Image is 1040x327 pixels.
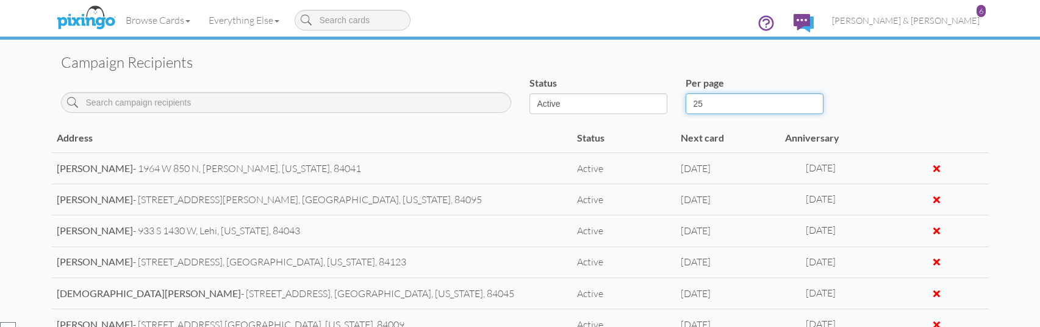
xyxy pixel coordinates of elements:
[977,5,986,17] div: 6
[529,76,557,90] label: Status
[203,162,361,174] span: [PERSON_NAME],
[57,256,133,267] strong: [PERSON_NAME]
[57,256,136,268] span: -
[823,5,989,36] a: [PERSON_NAME] & [PERSON_NAME] 6
[327,256,377,268] span: [US_STATE],
[681,193,711,206] span: [DATE]
[794,14,814,32] img: comments.svg
[57,193,136,206] span: -
[57,287,244,300] span: -
[302,193,482,206] span: [GEOGRAPHIC_DATA],
[138,193,300,206] span: [STREET_ADDRESS][PERSON_NAME],
[681,256,711,268] span: [DATE]
[57,193,133,205] strong: [PERSON_NAME]
[273,225,300,237] span: 84043
[57,225,136,237] span: -
[54,3,118,34] img: pixingo logo
[577,193,672,207] div: Active
[334,162,361,174] span: 84041
[780,124,884,153] td: Anniversary
[577,224,672,238] div: Active
[138,225,198,237] span: 933 S 1430 W,
[577,255,672,269] div: Active
[487,287,514,300] span: 84045
[435,287,485,300] span: [US_STATE],
[61,54,980,70] h3: Campaign recipients
[221,225,271,237] span: [US_STATE],
[686,76,724,90] label: Per page
[454,193,482,206] span: 84095
[57,162,133,174] strong: [PERSON_NAME]
[57,162,136,174] span: -
[199,5,289,35] a: Everything Else
[832,15,980,26] span: [PERSON_NAME] & [PERSON_NAME]
[577,287,672,301] div: Active
[246,287,332,300] span: [STREET_ADDRESS],
[138,256,224,268] span: [STREET_ADDRESS],
[803,220,836,237] div: [DATE]
[803,158,836,175] div: [DATE]
[226,256,406,268] span: [GEOGRAPHIC_DATA],
[403,193,453,206] span: [US_STATE],
[138,162,201,174] span: 1964 W 850 N,
[681,225,711,237] span: [DATE]
[803,189,836,206] div: [DATE]
[334,287,514,300] span: [GEOGRAPHIC_DATA],
[681,162,711,174] span: [DATE]
[57,287,241,299] strong: [DEMOGRAPHIC_DATA][PERSON_NAME]
[117,5,199,35] a: Browse Cards
[61,92,511,113] input: Search campaign recipients
[379,256,406,268] span: 84123
[199,225,300,237] span: Lehi,
[295,10,411,31] input: Search cards
[803,283,836,300] div: [DATE]
[803,252,836,269] div: [DATE]
[282,162,332,174] span: [US_STATE],
[577,162,672,176] div: Active
[681,287,711,300] span: [DATE]
[57,225,133,236] strong: [PERSON_NAME]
